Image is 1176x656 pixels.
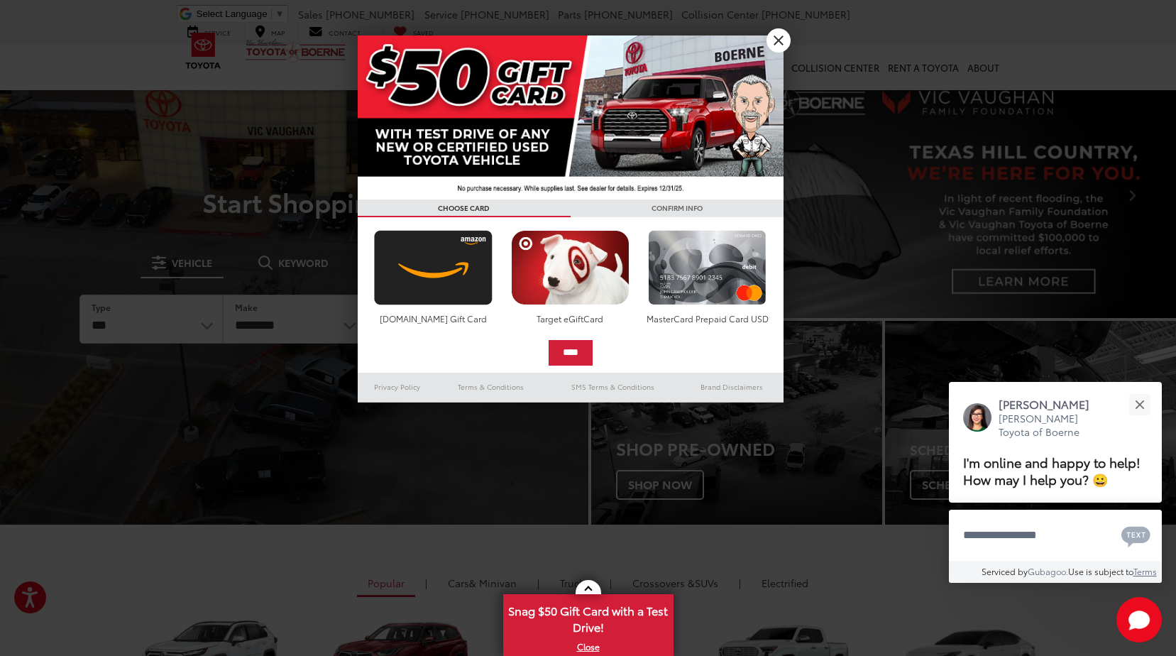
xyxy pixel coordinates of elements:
a: SMS Terms & Conditions [546,378,680,395]
img: amazoncard.png [370,230,496,305]
img: 42635_top_851395.jpg [358,35,784,199]
span: I'm online and happy to help! How may I help you? 😀 [963,452,1141,488]
div: Close[PERSON_NAME][PERSON_NAME] Toyota of BoerneI'm online and happy to help! How may I help you?... [949,382,1162,583]
a: Privacy Policy [358,378,437,395]
a: Terms [1133,565,1157,577]
h3: CONFIRM INFO [571,199,784,217]
img: mastercard.png [644,230,770,305]
svg: Start Chat [1116,597,1162,643]
p: [PERSON_NAME] Toyota of Boerne [999,412,1104,439]
span: Use is subject to [1068,565,1133,577]
span: Serviced by [982,565,1028,577]
img: targetcard.png [507,230,633,305]
button: Close [1124,389,1155,420]
a: Terms & Conditions [436,378,545,395]
button: Toggle Chat Window [1116,597,1162,643]
h3: CHOOSE CARD [358,199,571,217]
button: Chat with SMS [1117,519,1155,551]
a: Gubagoo. [1028,565,1068,577]
div: Target eGiftCard [507,312,633,324]
textarea: Type your message [949,510,1162,561]
span: Snag $50 Gift Card with a Test Drive! [505,596,672,639]
p: [PERSON_NAME] [999,396,1104,412]
div: [DOMAIN_NAME] Gift Card [370,312,496,324]
div: MasterCard Prepaid Card USD [644,312,770,324]
a: Brand Disclaimers [680,378,784,395]
svg: Text [1121,525,1150,547]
